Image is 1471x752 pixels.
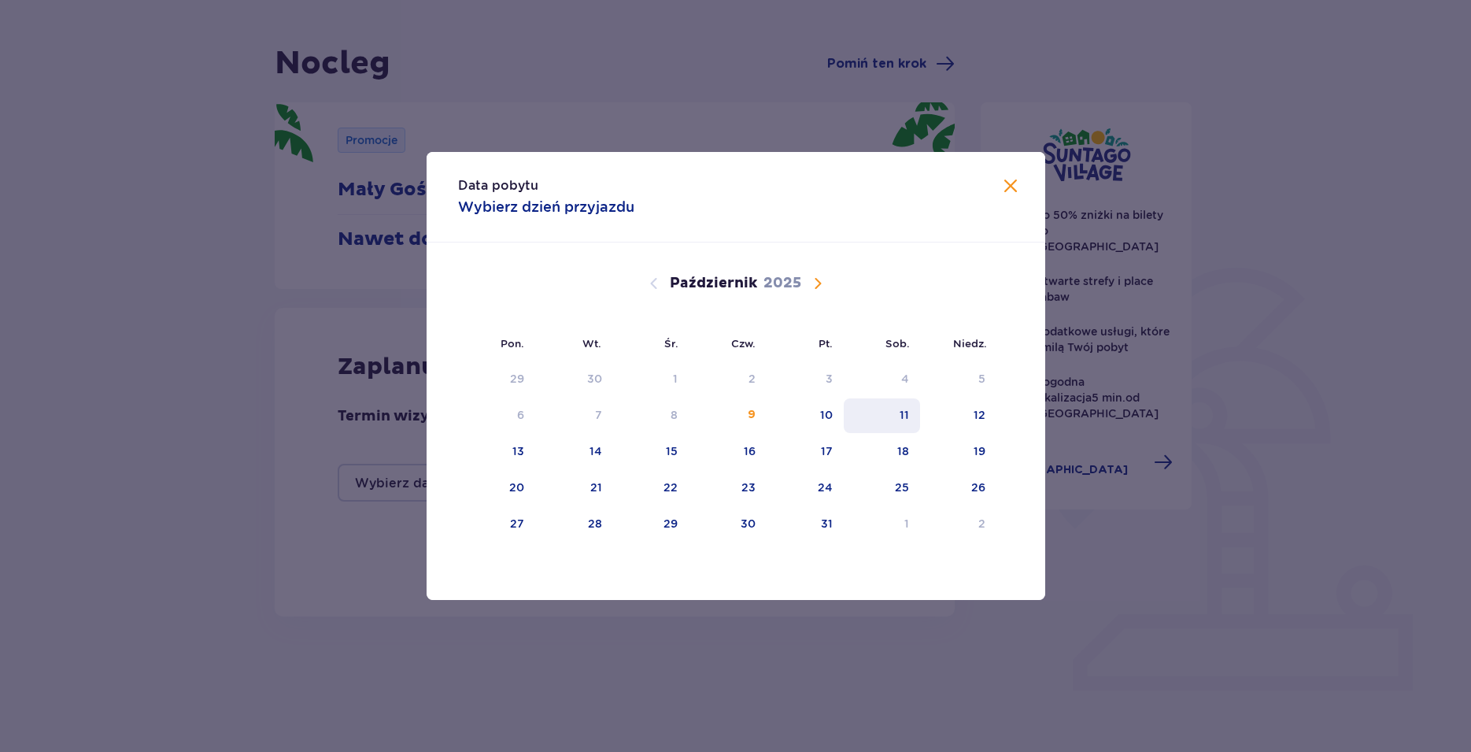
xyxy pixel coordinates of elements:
td: 9 [689,398,767,433]
td: 22 [613,471,689,506]
td: Data niedostępna. wtorek, 7 października 2025 [535,398,613,433]
td: 26 [920,471,996,506]
div: 31 [821,516,833,532]
div: 13 [512,443,524,459]
div: 22 [663,480,678,495]
div: 5 [978,371,985,387]
td: Data niedostępna. poniedziałek, 6 października 2025 [458,398,536,433]
td: 15 [613,435,689,469]
div: 24 [818,480,833,495]
div: 7 [595,407,602,423]
small: Wt. [582,337,601,350]
div: 10 [820,407,833,423]
td: Data niedostępna. sobota, 4 października 2025 [844,362,920,397]
div: 17 [821,443,833,459]
td: 24 [767,471,845,506]
td: 16 [689,435,767,469]
td: 1 [844,507,920,542]
td: 28 [535,507,613,542]
td: 2 [920,507,996,542]
td: 30 [689,507,767,542]
td: 27 [458,507,536,542]
p: Październik [670,274,757,293]
div: 9 [748,407,756,423]
div: 19 [974,443,985,459]
small: Niedz. [953,337,987,350]
div: 30 [587,371,602,387]
div: 16 [744,443,756,459]
button: Zamknij [1001,177,1020,197]
div: 30 [741,516,756,532]
small: Śr. [664,337,678,350]
td: Data niedostępna. czwartek, 2 października 2025 [689,362,767,397]
td: 23 [689,471,767,506]
div: 26 [971,480,985,495]
td: Data niedostępna. środa, 8 października 2025 [613,398,689,433]
td: Data niedostępna. poniedziałek, 29 września 2025 [458,362,536,397]
div: 8 [671,407,678,423]
div: 25 [895,480,909,495]
div: 4 [901,371,909,387]
td: 20 [458,471,536,506]
td: 14 [535,435,613,469]
div: 1 [673,371,678,387]
div: 28 [588,516,602,532]
td: 18 [844,435,920,469]
div: 29 [663,516,678,532]
div: 3 [826,371,833,387]
td: 11 [844,398,920,433]
button: Następny miesiąc [808,274,827,293]
td: 13 [458,435,536,469]
small: Czw. [731,337,756,350]
div: 23 [741,480,756,495]
td: Data niedostępna. środa, 1 października 2025 [613,362,689,397]
div: 14 [590,443,602,459]
td: Data niedostępna. wtorek, 30 września 2025 [535,362,613,397]
div: 21 [590,480,602,495]
td: Data niedostępna. piątek, 3 października 2025 [767,362,845,397]
td: 12 [920,398,996,433]
small: Sob. [885,337,910,350]
div: 6 [517,407,524,423]
div: 20 [509,480,524,495]
div: 18 [897,443,909,459]
td: 19 [920,435,996,469]
td: 31 [767,507,845,542]
td: 25 [844,471,920,506]
div: 12 [974,407,985,423]
td: Data niedostępna. niedziela, 5 października 2025 [920,362,996,397]
small: Pt. [819,337,833,350]
p: 2025 [763,274,801,293]
button: Poprzedni miesiąc [645,274,663,293]
p: Wybierz dzień przyjazdu [458,198,634,217]
div: 29 [510,371,524,387]
td: 21 [535,471,613,506]
div: 2 [978,516,985,532]
small: Pon. [501,337,524,350]
td: 17 [767,435,845,469]
td: 29 [613,507,689,542]
div: 27 [510,516,524,532]
div: 15 [666,443,678,459]
p: Data pobytu [458,177,538,194]
div: 2 [748,371,756,387]
td: 10 [767,398,845,433]
div: 11 [900,407,909,423]
div: 1 [904,516,909,532]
